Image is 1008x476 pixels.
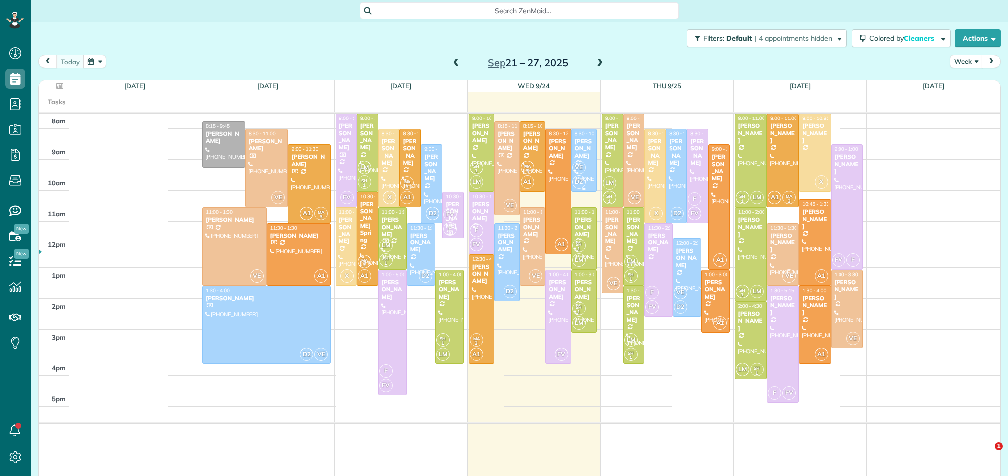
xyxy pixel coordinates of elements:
[736,363,749,376] span: LM
[648,130,674,137] span: 8:30 - 11:30
[400,191,414,204] span: A1
[291,153,328,168] div: [PERSON_NAME]
[688,192,701,206] span: F
[382,271,406,278] span: 1:00 - 5:00
[52,271,66,279] span: 1pm
[625,275,637,284] small: 1
[834,279,860,300] div: [PERSON_NAME]
[248,138,285,152] div: [PERSON_NAME]
[52,148,66,156] span: 9am
[361,178,367,183] span: SH
[124,82,146,90] a: [DATE]
[750,191,764,204] span: LM
[410,225,437,231] span: 11:30 - 1:30
[802,208,828,230] div: [PERSON_NAME]
[955,29,1001,47] button: Actions
[669,138,684,167] div: [PERSON_NAME]
[358,260,371,270] small: 3
[426,207,439,220] span: D2
[555,348,568,361] span: FV
[770,225,797,231] span: 11:30 - 1:30
[649,207,663,220] span: X
[300,207,313,220] span: A1
[524,163,531,169] span: MA
[572,161,586,174] span: VE
[627,209,654,215] span: 11:00 - 1:30
[647,138,663,167] div: [PERSON_NAME]
[750,285,764,298] span: LM
[782,386,796,400] span: FV
[575,271,599,278] span: 1:00 - 3:00
[504,199,517,212] span: VE
[271,191,285,204] span: VE
[832,253,845,267] span: FV
[802,115,829,121] span: 8:00 - 10:30
[574,216,594,238] div: [PERSON_NAME]
[834,153,860,175] div: [PERSON_NAME]
[982,55,1001,68] button: next
[401,182,413,192] small: 3
[470,166,483,176] small: 1
[995,442,1003,450] span: 1
[205,130,242,145] div: [PERSON_NAME]
[52,364,66,372] span: 4pm
[470,238,483,251] span: FV
[738,216,764,238] div: [PERSON_NAME]
[627,115,654,121] span: 8:00 - 11:00
[574,279,594,300] div: [PERSON_NAME]
[605,216,620,245] div: [PERSON_NAME]
[390,82,412,90] a: [DATE]
[38,55,57,68] button: prev
[605,122,620,151] div: [PERSON_NAME]
[383,191,396,204] span: X
[360,201,375,243] div: [PERSON_NAME] Spring
[498,123,524,129] span: 8:15 - 11:15
[575,130,602,137] span: 8:30 - 10:30
[739,287,745,293] span: SH
[574,138,594,159] div: [PERSON_NAME]
[472,256,499,262] span: 12:30 - 4:00
[628,272,634,277] span: SH
[846,332,860,345] span: VE
[424,146,451,152] span: 9:00 - 11:30
[835,271,858,278] span: 1:00 - 3:30
[852,29,951,47] button: Colored byCleaners
[206,123,230,129] span: 8:15 - 9:45
[573,244,585,254] small: 1
[14,224,29,234] span: New
[379,239,393,252] span: LM
[472,201,491,222] div: [PERSON_NAME]
[470,224,483,237] span: F
[835,146,858,152] span: 9:00 - 1:00
[360,115,387,121] span: 8:00 - 10:30
[626,122,642,151] div: [PERSON_NAME]
[690,138,705,167] div: [PERSON_NAME]
[576,241,582,247] span: SH
[607,277,620,290] span: VE
[358,269,371,283] span: A1
[438,279,461,300] div: [PERSON_NAME]
[626,216,642,245] div: [PERSON_NAME]
[470,175,483,189] span: LM
[549,130,576,137] span: 8:30 - 12:30
[523,130,542,152] div: [PERSON_NAME]
[521,166,534,176] small: 3
[48,210,66,218] span: 11am
[770,287,794,294] span: 1:30 - 5:15
[270,232,328,239] div: [PERSON_NAME]
[382,209,409,215] span: 11:00 - 1:00
[690,130,717,137] span: 8:30 - 11:30
[549,271,573,278] span: 1:00 - 4:00
[705,271,729,278] span: 1:00 - 3:00
[815,269,828,283] span: A1
[711,153,727,182] div: [PERSON_NAME]
[437,339,449,348] small: 1
[572,253,586,267] span: LM
[466,57,590,68] h2: 21 – 27, 2025
[603,176,616,190] span: LM
[339,115,366,121] span: 8:00 - 11:00
[713,316,727,330] span: A1
[815,348,828,361] span: A1
[548,279,568,300] div: [PERSON_NAME]
[846,253,860,267] span: F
